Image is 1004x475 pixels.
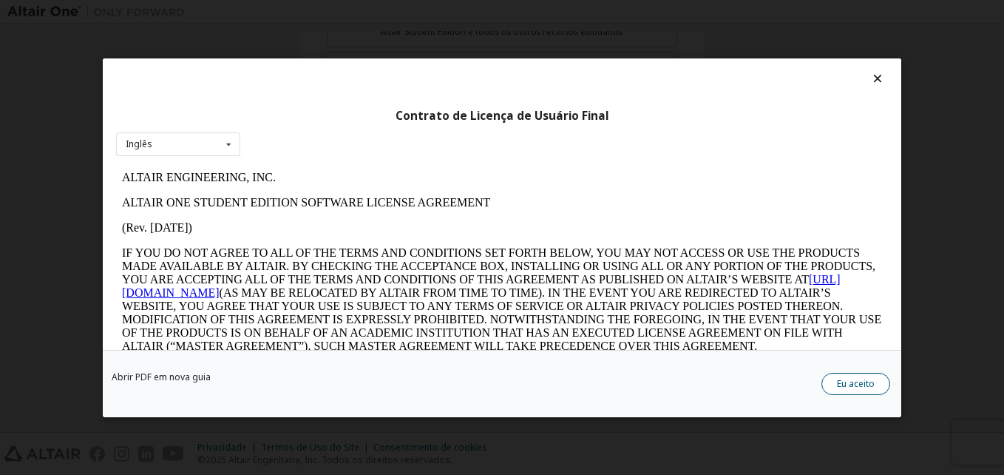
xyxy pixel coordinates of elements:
p: (Rev. [DATE]) [6,56,766,70]
p: ALTAIR ONE STUDENT EDITION SOFTWARE LICENSE AGREEMENT [6,31,766,44]
p: IF YOU DO NOT AGREE TO ALL OF THE TERMS AND CONDITIONS SET FORTH BELOW, YOU MAY NOT ACCESS OR USE... [6,81,766,188]
a: Abrir PDF em nova guia [112,372,211,381]
div: Inglês [126,140,152,149]
p: This Altair One Student Edition Software License Agreement (“Agreement”) is between Altair Engine... [6,200,766,253]
div: Contrato de Licença de Usuário Final [116,108,888,123]
button: Eu aceito [821,372,890,394]
p: ALTAIR ENGINEERING, INC. [6,6,766,19]
a: [URL][DOMAIN_NAME] [6,108,725,134]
